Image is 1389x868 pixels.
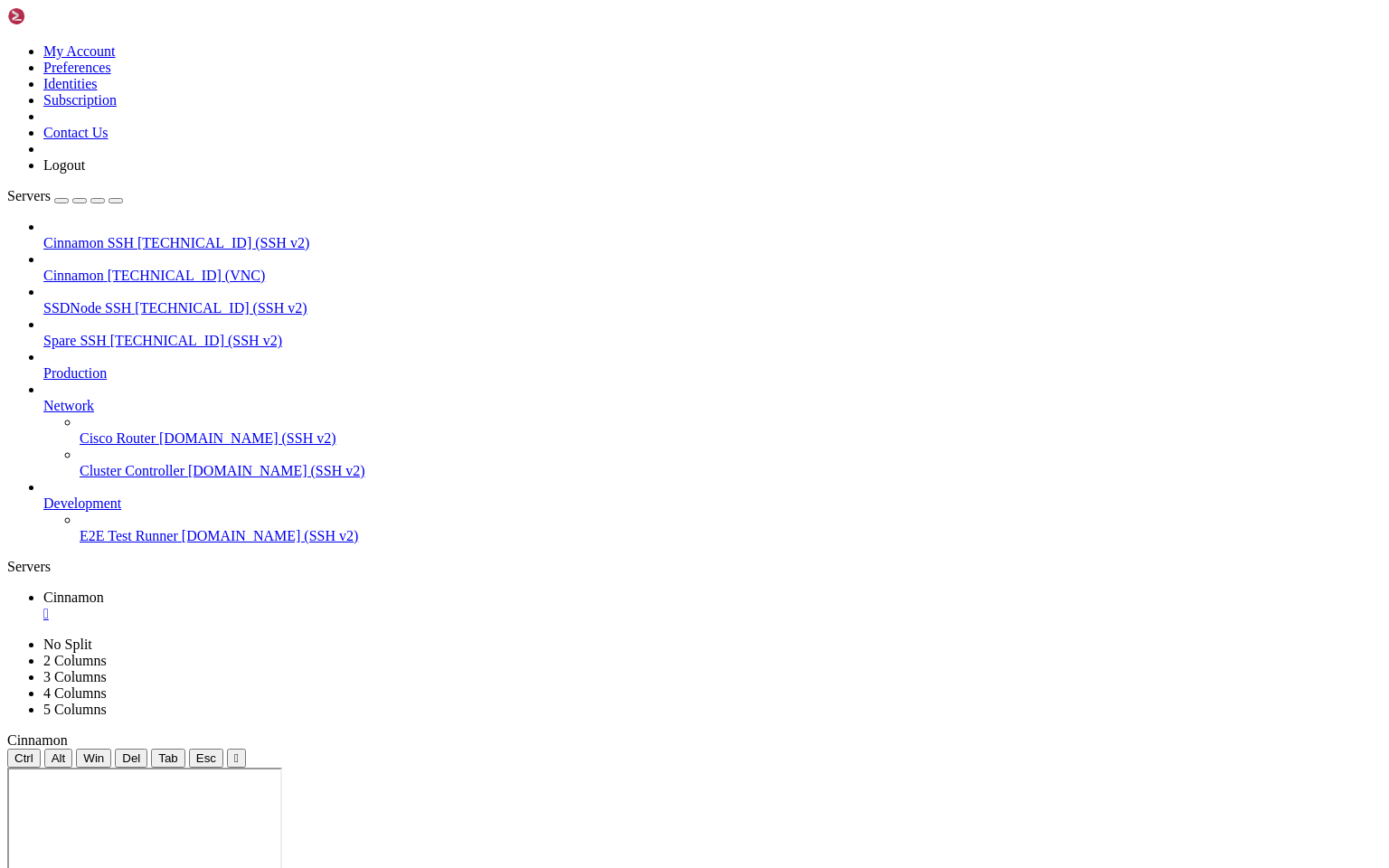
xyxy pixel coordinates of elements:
[83,751,104,765] span: Win
[43,316,1382,349] li: Spare SSH [TECHNICAL_ID] (SSH v2)
[7,7,111,25] img: Shellngn
[43,235,1382,251] a: Cinnamon SSH [TECHNICAL_ID] (SSH v2)
[76,749,111,768] button: Win
[43,669,107,684] a: 3 Columns
[80,528,178,543] span: E2E Test Runner
[43,268,104,283] span: Cinnamon
[43,268,1382,284] a: Cinnamon [TECHNICAL_ID] (VNC)
[7,188,123,203] a: Servers
[14,751,33,765] span: Ctrl
[43,365,107,381] span: Production
[43,60,111,75] a: Preferences
[43,590,1382,622] a: Cinnamon
[43,349,1382,382] li: Production
[189,749,223,768] button: Esc
[43,92,117,108] a: Subscription
[43,300,1382,316] a: SSDNode SSH [TECHNICAL_ID] (SSH v2)
[80,463,1382,479] a: Cluster Controller [DOMAIN_NAME] (SSH v2)
[115,749,147,768] button: Del
[43,235,134,250] span: Cinnamon SSH
[7,749,41,768] button: Ctrl
[43,333,107,348] span: Spare SSH
[43,43,116,59] a: My Account
[80,430,156,446] span: Cisco Router
[43,495,121,511] span: Development
[43,637,92,652] a: No Split
[108,268,266,283] span: [TECHNICAL_ID] (VNC)
[234,751,239,765] div: 
[122,751,140,765] span: Del
[43,606,1382,622] a: 
[80,430,1382,447] a: Cisco Router [DOMAIN_NAME] (SSH v2)
[43,333,1382,349] a: Spare SSH [TECHNICAL_ID] (SSH v2)
[43,479,1382,544] li: Development
[43,76,98,91] a: Identities
[80,414,1382,447] li: Cisco Router [DOMAIN_NAME] (SSH v2)
[80,512,1382,544] li: E2E Test Runner [DOMAIN_NAME] (SSH v2)
[80,463,184,478] span: Cluster Controller
[7,732,68,748] span: Cinnamon
[52,751,66,765] span: Alt
[110,333,282,348] span: [TECHNICAL_ID] (SSH v2)
[159,430,336,446] span: [DOMAIN_NAME] (SSH v2)
[43,495,1382,512] a: Development
[44,749,73,768] button: Alt
[151,749,185,768] button: Tab
[188,463,365,478] span: [DOMAIN_NAME] (SSH v2)
[43,702,107,717] a: 5 Columns
[43,653,107,668] a: 2 Columns
[43,685,107,701] a: 4 Columns
[182,528,359,543] span: [DOMAIN_NAME] (SSH v2)
[80,447,1382,479] li: Cluster Controller [DOMAIN_NAME] (SSH v2)
[80,528,1382,544] a: E2E Test Runner [DOMAIN_NAME] (SSH v2)
[43,300,131,316] span: SSDNode SSH
[158,751,178,765] span: Tab
[43,398,1382,414] a: Network
[43,365,1382,382] a: Production
[43,382,1382,479] li: Network
[137,235,309,250] span: [TECHNICAL_ID] (SSH v2)
[43,219,1382,251] li: Cinnamon SSH [TECHNICAL_ID] (SSH v2)
[43,125,109,140] a: Contact Us
[43,398,94,413] span: Network
[43,590,104,605] span: Cinnamon
[43,251,1382,284] li: Cinnamon [TECHNICAL_ID] (VNC)
[7,188,51,203] span: Servers
[7,559,1382,575] div: Servers
[43,157,85,173] a: Logout
[43,284,1382,316] li: SSDNode SSH [TECHNICAL_ID] (SSH v2)
[227,749,246,768] button: 
[196,751,216,765] span: Esc
[135,300,307,316] span: [TECHNICAL_ID] (SSH v2)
